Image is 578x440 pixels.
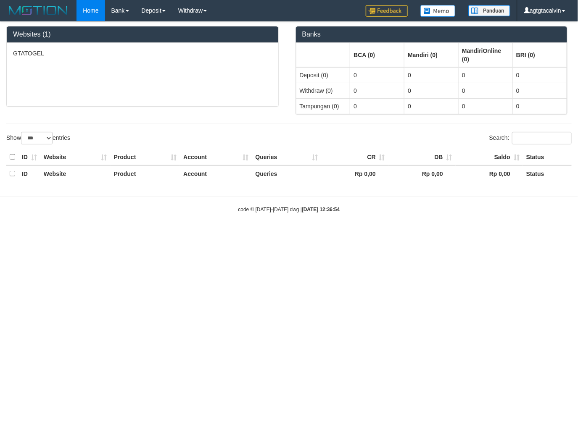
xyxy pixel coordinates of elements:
td: 0 [404,83,459,98]
img: Feedback.jpg [366,5,408,17]
th: Group: activate to sort column ascending [404,43,459,67]
small: code © [DATE]-[DATE] dwg | [238,207,340,212]
select: Showentries [21,132,53,144]
td: 0 [513,67,567,83]
td: Deposit (0) [296,67,350,83]
td: Tampungan (0) [296,98,350,114]
td: 0 [459,67,513,83]
td: 0 [513,98,567,114]
th: Queries [252,149,321,165]
th: Status [523,165,572,182]
td: 0 [404,67,459,83]
th: Group: activate to sort column ascending [459,43,513,67]
h3: Websites (1) [13,31,272,38]
td: 0 [350,83,404,98]
td: 0 [350,98,404,114]
td: Withdraw (0) [296,83,350,98]
label: Search: [489,132,572,144]
h3: Banks [302,31,561,38]
th: Rp 0,00 [321,165,388,182]
th: Queries [252,165,321,182]
th: CR [321,149,388,165]
th: Group: activate to sort column ascending [350,43,404,67]
th: Account [180,165,252,182]
th: Group: activate to sort column ascending [513,43,567,67]
td: 0 [350,67,404,83]
th: Account [180,149,252,165]
th: Rp 0,00 [456,165,523,182]
img: Button%20Memo.svg [420,5,456,17]
p: GTATOGEL [13,49,272,58]
img: MOTION_logo.png [6,4,70,17]
td: 0 [404,98,459,114]
td: 0 [459,83,513,98]
th: Group: activate to sort column ascending [296,43,350,67]
th: Rp 0,00 [388,165,456,182]
input: Search: [512,132,572,144]
img: panduan.png [468,5,510,16]
td: 0 [513,83,567,98]
label: Show entries [6,132,70,144]
th: Saldo [456,149,523,165]
td: 0 [459,98,513,114]
strong: [DATE] 12:36:54 [302,207,340,212]
th: Status [523,149,572,165]
th: DB [388,149,456,165]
